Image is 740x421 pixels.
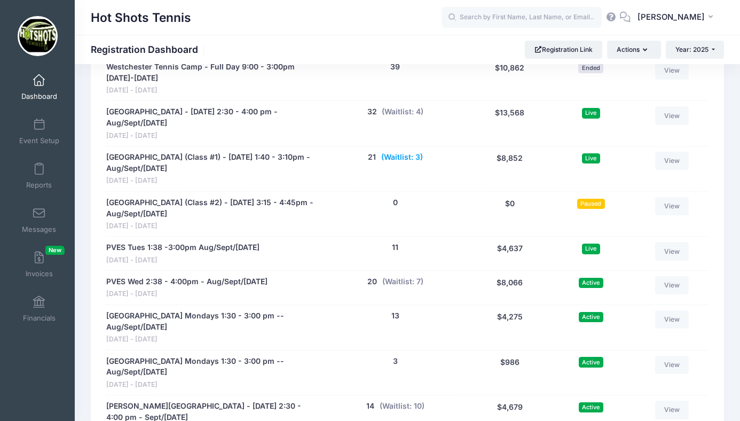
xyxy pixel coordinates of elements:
button: (Waitlist: 3) [381,152,423,163]
span: [DATE] - [DATE] [106,334,318,345]
span: Paused [577,199,605,209]
a: Reports [14,157,65,194]
button: (Waitlist: 7) [382,276,423,287]
a: View [655,197,689,215]
span: Invoices [26,269,53,278]
button: Actions [607,41,660,59]
span: [DATE] - [DATE] [106,85,318,96]
span: Financials [23,314,56,323]
a: View [655,356,689,374]
span: [DATE] - [DATE] [106,221,318,231]
span: Active [579,402,603,412]
span: Live [582,153,600,163]
div: $13,568 [468,106,552,141]
input: Search by First Name, Last Name, or Email... [442,7,602,28]
a: [GEOGRAPHIC_DATA] (Class #2) - [DATE] 3:15 - 4:45pm - Aug/Sept/[DATE] [106,197,318,220]
h1: Hot Shots Tennis [91,5,191,30]
span: Live [582,108,600,118]
div: $986 [468,356,552,390]
a: [GEOGRAPHIC_DATA] Mondays 1:30 - 3:00 pm -- Aug/Sept/[DATE] [106,310,318,333]
button: 20 [367,276,377,287]
button: [PERSON_NAME] [631,5,724,30]
a: [GEOGRAPHIC_DATA] - [DATE] 2:30 - 4:00 pm - Aug/Sept/[DATE] [106,106,318,129]
a: [GEOGRAPHIC_DATA] (Class #1) - [DATE] 1:40 - 3:10pm - Aug/Sept/[DATE] [106,152,318,174]
button: 32 [367,106,377,118]
button: Year: 2025 [666,41,724,59]
div: $10,862 [468,61,552,96]
img: Hot Shots Tennis [18,16,58,56]
a: Event Setup [14,113,65,150]
a: PVES Tues 1:38 -3:00pm Aug/Sept/[DATE] [106,242,259,253]
h1: Registration Dashboard [91,44,207,55]
a: Messages [14,201,65,239]
div: $8,852 [468,152,552,186]
span: [PERSON_NAME] [637,11,705,23]
div: $8,066 [468,276,552,299]
span: New [45,246,65,255]
button: 3 [393,356,398,367]
a: Westchester Tennis Camp - Full Day 9:00 - 3:00pm [DATE]-[DATE] [106,61,318,84]
button: 14 [366,401,374,412]
span: Active [579,312,603,322]
a: View [655,61,689,80]
a: View [655,401,689,419]
a: View [655,242,689,260]
a: Registration Link [525,41,602,59]
a: Dashboard [14,68,65,106]
span: [DATE] - [DATE] [106,380,318,390]
button: 13 [391,310,399,322]
div: $0 [468,197,552,231]
a: Financials [14,290,65,328]
span: [DATE] - [DATE] [106,255,259,266]
span: Dashboard [21,92,57,101]
a: View [655,152,689,170]
span: Ended [578,63,603,73]
a: PVES Wed 2:38 - 4:00pm - Aug/Sept/[DATE] [106,276,267,287]
a: View [655,106,689,124]
span: Active [579,278,603,288]
span: Messages [22,225,56,234]
a: View [655,276,689,294]
a: InvoicesNew [14,246,65,283]
span: [DATE] - [DATE] [106,131,318,141]
button: 0 [393,197,398,208]
div: $4,275 [468,310,552,345]
button: (Waitlist: 10) [380,401,424,412]
span: [DATE] - [DATE] [106,289,267,299]
span: Year: 2025 [675,45,708,53]
span: Event Setup [19,136,59,145]
span: Reports [26,181,52,190]
span: [DATE] - [DATE] [106,176,318,186]
span: Active [579,357,603,367]
button: (Waitlist: 4) [382,106,423,118]
span: Live [582,244,600,254]
button: 11 [392,242,398,253]
button: 39 [390,61,400,73]
button: 21 [368,152,376,163]
a: [GEOGRAPHIC_DATA] Mondays 1:30 - 3:00 pm --Aug/Sept/[DATE] [106,356,318,378]
a: View [655,310,689,329]
div: $4,637 [468,242,552,265]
